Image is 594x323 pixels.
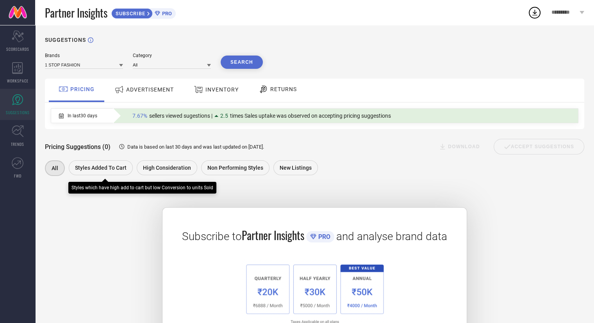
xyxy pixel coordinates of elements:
[45,143,111,151] span: Pricing Suggestions (0)
[494,139,584,154] div: Accept Suggestions
[45,5,107,21] span: Partner Insights
[111,6,176,19] a: SUBSCRIBEPRO
[182,230,242,243] span: Subscribe to
[316,233,330,240] span: PRO
[280,165,312,171] span: New Listings
[132,113,147,119] span: 7.67%
[270,86,297,92] span: RETURNS
[11,141,24,147] span: TRENDS
[68,113,97,118] span: In last 30 days
[14,173,21,179] span: FWD
[71,185,213,190] div: Styles which have high add to cart but low Conversion to units Sold
[133,53,211,58] div: Category
[75,165,127,171] span: Styles Added To Cart
[143,165,191,171] span: High Consideration
[207,165,263,171] span: Non Performing Styles
[45,37,86,43] h1: SUGGESTIONS
[160,11,172,16] span: PRO
[230,113,391,119] span: times Sales uptake was observed on accepting pricing suggestions
[126,86,174,93] span: ADVERTISEMENT
[52,165,58,171] span: All
[127,144,264,150] span: Data is based on last 30 days and was last updated on [DATE] .
[220,113,228,119] span: 2.5
[7,78,29,84] span: WORKSPACE
[128,111,395,121] div: Percentage of sellers who have viewed suggestions for the current Insight Type
[221,56,263,69] button: Search
[149,113,212,119] span: sellers viewed sugestions |
[205,86,239,93] span: INVENTORY
[242,227,304,243] span: Partner Insights
[528,5,542,20] div: Open download list
[45,53,123,58] div: Brands
[6,46,29,52] span: SCORECARDS
[336,230,447,243] span: and analyse brand data
[70,86,95,92] span: PRICING
[6,109,30,115] span: SUGGESTIONS
[112,11,147,16] span: SUBSCRIBE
